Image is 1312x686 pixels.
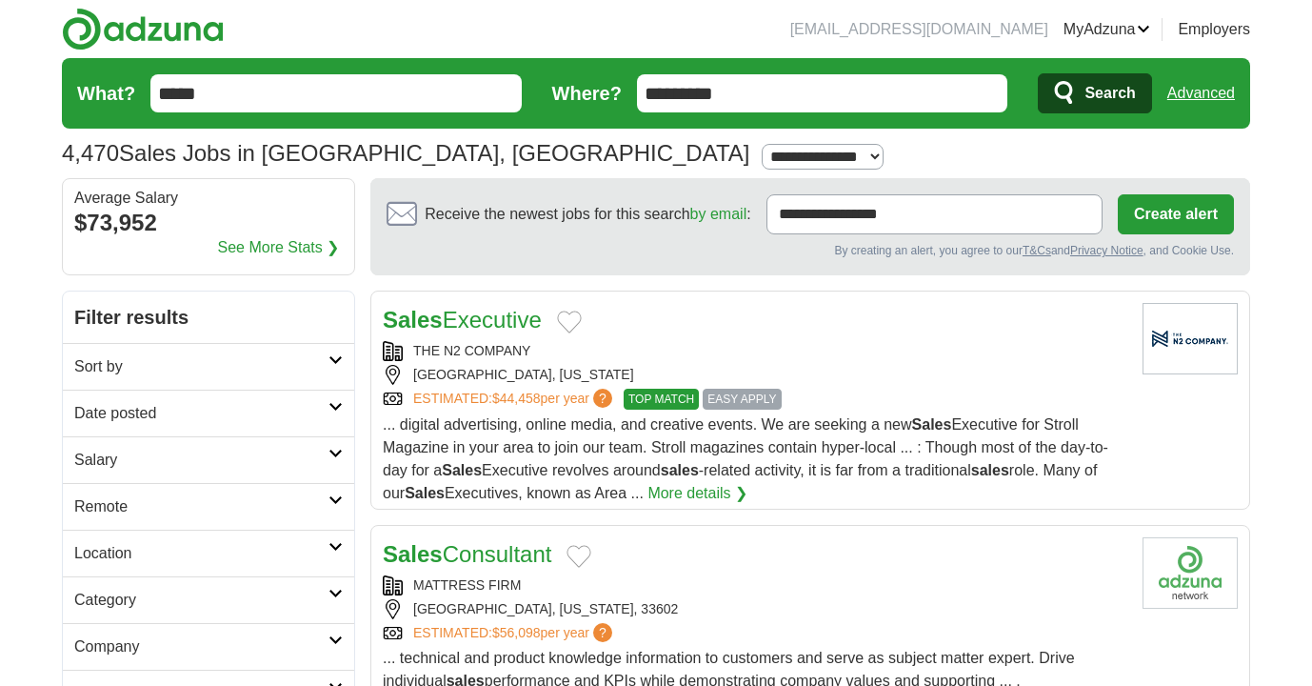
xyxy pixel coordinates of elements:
[912,416,952,433] strong: Sales
[77,79,135,108] label: What?
[1178,18,1250,41] a: Employers
[383,541,551,567] a: SalesConsultant
[647,482,747,505] a: More details ❯
[1023,244,1051,257] a: T&Cs
[1143,537,1238,609] img: Company logo
[63,343,354,390] a: Sort by
[383,575,1127,595] div: MATTRESS FIRM
[63,576,354,623] a: Category
[703,389,781,410] span: EASY APPLY
[74,636,328,658] h2: Company
[74,355,328,378] h2: Sort by
[62,136,119,171] span: 4,470
[1038,73,1151,113] button: Search
[690,206,747,222] a: by email
[593,389,612,408] span: ?
[971,462,1009,478] strong: sales
[405,485,445,501] strong: Sales
[492,391,541,406] span: $44,458
[1070,244,1143,257] a: Privacy Notice
[74,495,328,518] h2: Remote
[218,236,340,259] a: See More Stats ❯
[624,389,699,410] span: TOP MATCH
[593,623,612,642] span: ?
[63,390,354,436] a: Date posted
[442,462,482,478] strong: Sales
[413,389,616,410] a: ESTIMATED:$44,458per year?
[383,416,1108,501] span: ... digital advertising, online media, and creative events. We are seeking a new Executive for St...
[383,307,443,333] strong: Sales
[567,545,591,568] button: Add to favorite jobs
[1167,74,1235,112] a: Advanced
[1118,194,1234,234] button: Create alert
[63,483,354,530] a: Remote
[63,530,354,576] a: Location
[74,206,343,240] div: $73,952
[387,242,1234,259] div: By creating an alert, you agree to our and , and Cookie Use.
[74,449,328,472] h2: Salary
[492,625,541,640] span: $56,098
[383,341,1127,361] div: THE N2 COMPANY
[63,292,354,343] h2: Filter results
[74,191,343,206] div: Average Salary
[425,203,750,226] span: Receive the newest jobs for this search :
[1064,18,1151,41] a: MyAdzuna
[63,436,354,483] a: Salary
[383,365,1127,385] div: [GEOGRAPHIC_DATA], [US_STATE]
[62,8,224,50] img: Adzuna logo
[1084,74,1135,112] span: Search
[557,311,582,333] button: Add to favorite jobs
[383,541,443,567] strong: Sales
[1143,303,1238,374] img: Company logo
[383,307,542,333] a: SalesExecutive
[74,402,328,425] h2: Date posted
[661,462,699,478] strong: sales
[74,542,328,565] h2: Location
[62,140,749,166] h1: Sales Jobs in [GEOGRAPHIC_DATA], [GEOGRAPHIC_DATA]
[63,623,354,670] a: Company
[413,623,616,643] a: ESTIMATED:$56,098per year?
[74,589,328,612] h2: Category
[790,18,1048,41] li: [EMAIL_ADDRESS][DOMAIN_NAME]
[552,79,622,108] label: Where?
[383,599,1127,619] div: [GEOGRAPHIC_DATA], [US_STATE], 33602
